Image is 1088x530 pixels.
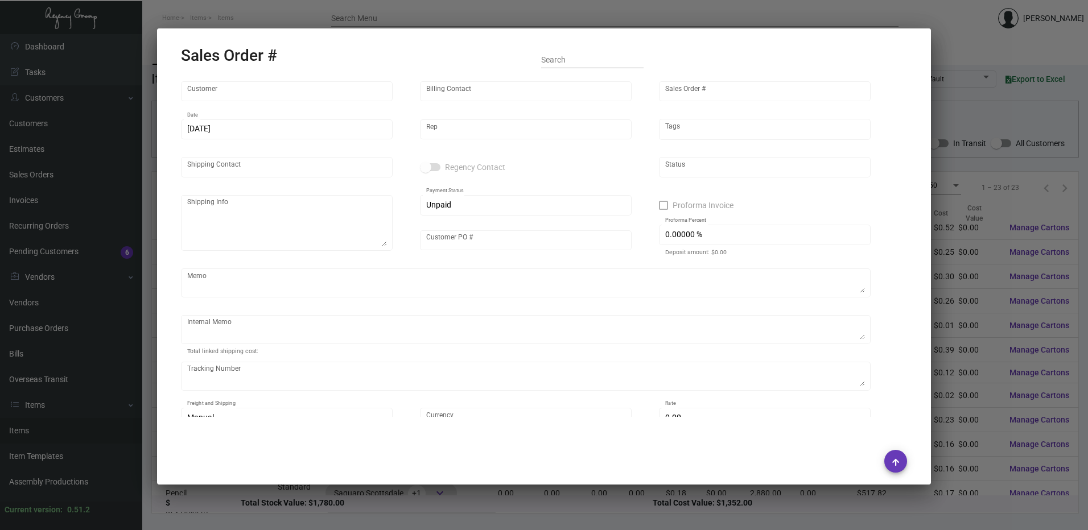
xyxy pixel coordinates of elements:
[187,348,258,355] mat-hint: Total linked shipping cost:
[426,200,451,209] span: Unpaid
[181,46,277,65] h2: Sales Order #
[5,504,63,516] div: Current version:
[67,504,90,516] div: 0.51.2
[445,160,505,174] span: Regency Contact
[665,249,727,256] mat-hint: Deposit amount: $0.00
[673,198,733,212] span: Proforma Invoice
